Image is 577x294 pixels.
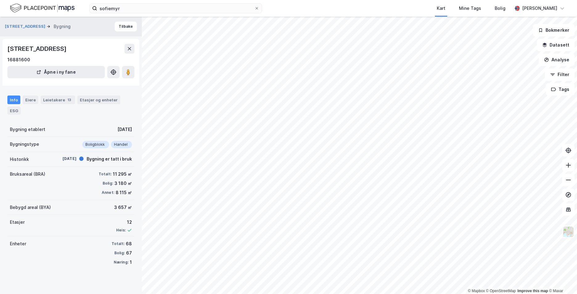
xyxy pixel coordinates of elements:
div: 3 180 ㎡ [114,180,132,187]
div: Bolig: [114,251,125,255]
div: Mine Tags [459,5,481,12]
div: Bebygd areal (BYA) [10,204,51,211]
div: 12 [116,218,132,226]
div: 11 295 ㎡ [113,170,132,178]
a: OpenStreetMap [486,289,516,293]
div: 16881600 [7,56,30,63]
div: [PERSON_NAME] [522,5,557,12]
div: 8 115 ㎡ [116,189,132,196]
div: Heis: [116,228,126,233]
div: [STREET_ADDRESS] [7,44,68,54]
iframe: Chat Widget [546,264,577,294]
div: Bolig [495,5,505,12]
button: Datasett [537,39,575,51]
div: Leietakere [41,96,75,104]
div: Eiere [23,96,38,104]
div: 3 657 ㎡ [114,204,132,211]
img: Z [563,226,574,238]
a: Improve this map [518,289,548,293]
button: Filter [545,68,575,81]
div: 67 [126,249,132,257]
div: 1 [130,259,132,266]
div: Bygningstype [10,141,39,148]
img: logo.f888ab2527a4732fd821a326f86c7f29.svg [10,3,75,14]
div: Enheter [10,240,26,247]
button: Åpne i ny fane [7,66,105,78]
div: 13 [66,97,72,103]
div: Annet: [102,190,114,195]
button: Tilbake [115,22,137,31]
button: [STREET_ADDRESS] [5,23,47,30]
div: 68 [126,240,132,247]
button: Analyse [539,54,575,66]
div: Info [7,96,20,104]
div: Kart [437,5,445,12]
div: Bolig: [103,181,113,186]
div: ESG [7,107,21,115]
div: Bygning er tatt i bruk [87,155,132,163]
input: Søk på adresse, matrikkel, gårdeiere, leietakere eller personer [97,4,254,13]
div: Bruksareal (BRA) [10,170,45,178]
div: [DATE] [117,126,132,133]
div: Næring: [114,260,129,265]
div: Totalt: [112,241,125,246]
div: Etasjer og enheter [80,97,118,103]
div: Bygning [54,23,71,30]
div: Totalt: [99,172,112,177]
button: Tags [546,83,575,96]
div: Kontrollprogram for chat [546,264,577,294]
div: Etasjer [10,218,25,226]
div: Bygning etablert [10,126,45,133]
a: Mapbox [468,289,485,293]
button: Bokmerker [533,24,575,36]
div: [DATE] [52,156,76,161]
div: Historikk [10,156,29,163]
